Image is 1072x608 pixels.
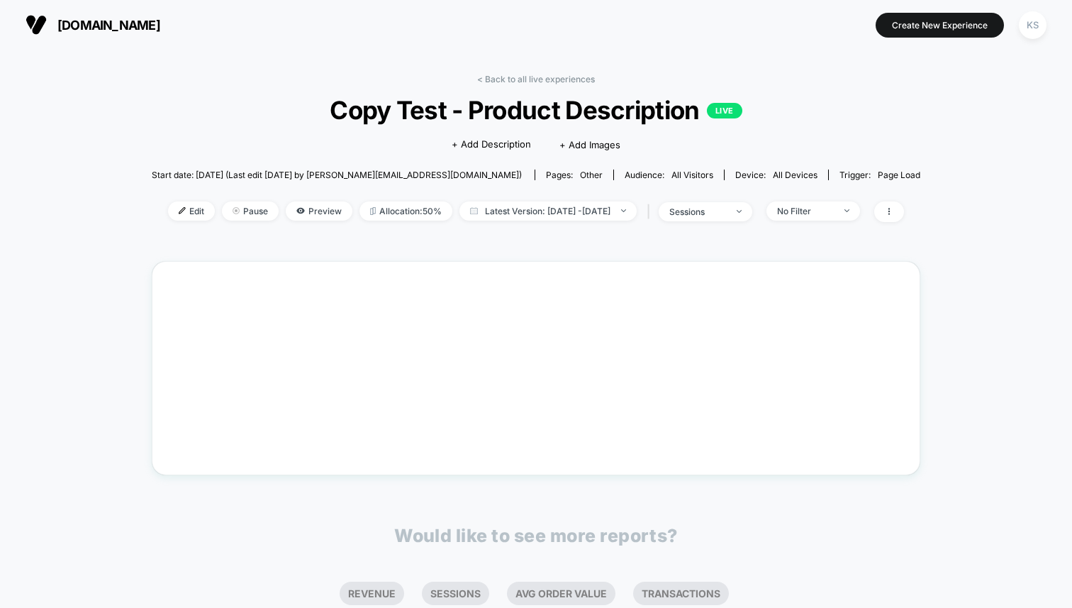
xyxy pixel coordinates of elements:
[737,210,742,213] img: end
[26,14,47,35] img: Visually logo
[452,138,531,152] span: + Add Description
[477,74,595,84] a: < Back to all live experiences
[773,170,817,180] span: all devices
[580,170,603,180] span: other
[222,201,279,221] span: Pause
[359,201,452,221] span: Allocation: 50%
[625,170,713,180] div: Audience:
[559,139,620,150] span: + Add Images
[168,201,215,221] span: Edit
[152,170,522,180] span: Start date: [DATE] (Last edit [DATE] by [PERSON_NAME][EMAIL_ADDRESS][DOMAIN_NAME])
[394,525,678,546] p: Would like to see more reports?
[190,95,881,125] span: Copy Test - Product Description
[546,170,603,180] div: Pages:
[669,206,726,217] div: sessions
[844,209,849,212] img: end
[422,582,489,605] li: Sessions
[839,170,920,180] div: Trigger:
[370,207,376,215] img: rebalance
[179,207,186,214] img: edit
[233,207,240,214] img: end
[57,18,160,33] span: [DOMAIN_NAME]
[644,201,659,222] span: |
[340,582,404,605] li: Revenue
[286,201,352,221] span: Preview
[671,170,713,180] span: All Visitors
[470,207,478,214] img: calendar
[878,170,920,180] span: Page Load
[21,13,164,36] button: [DOMAIN_NAME]
[507,582,615,605] li: Avg Order Value
[459,201,637,221] span: Latest Version: [DATE] - [DATE]
[707,103,742,118] p: LIVE
[621,209,626,212] img: end
[633,582,729,605] li: Transactions
[1019,11,1046,39] div: KS
[876,13,1004,38] button: Create New Experience
[1015,11,1051,40] button: KS
[777,206,834,216] div: No Filter
[724,170,828,180] span: Device:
